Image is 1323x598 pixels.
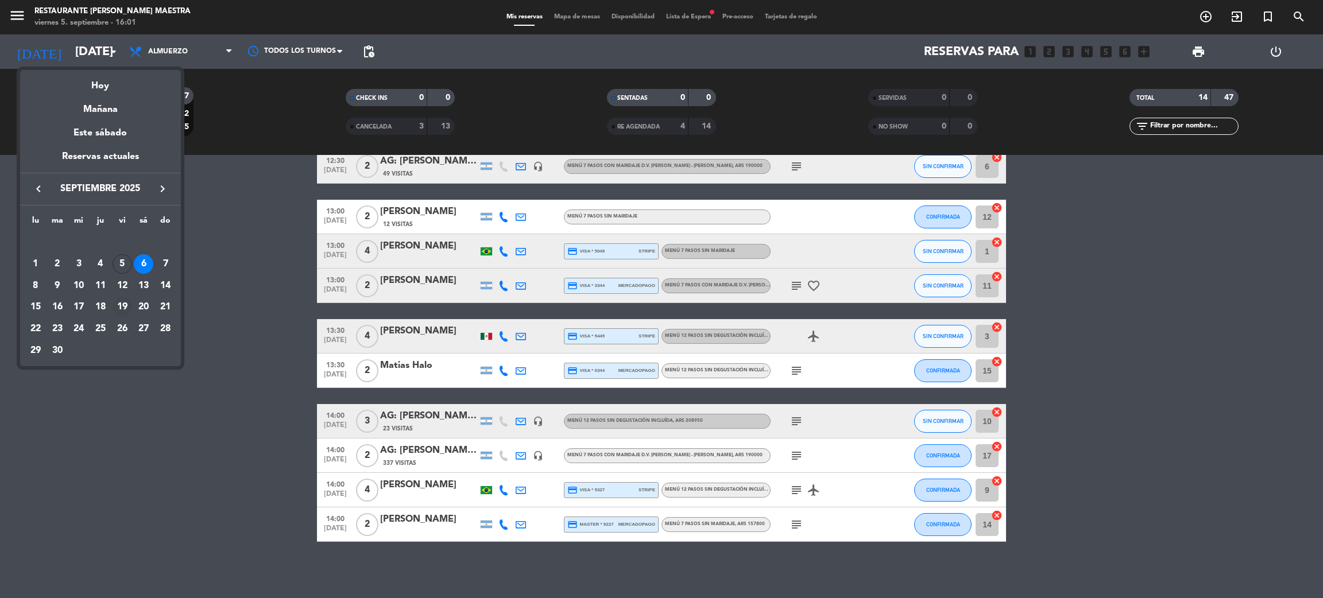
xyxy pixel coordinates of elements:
[68,214,90,232] th: miércoles
[156,276,175,296] div: 14
[113,254,132,274] div: 5
[134,276,153,296] div: 13
[90,253,111,275] td: 4 de septiembre de 2025
[47,275,68,297] td: 9 de septiembre de 2025
[68,253,90,275] td: 3 de septiembre de 2025
[156,319,175,339] div: 28
[48,297,67,317] div: 16
[154,253,176,275] td: 7 de septiembre de 2025
[28,181,49,196] button: keyboard_arrow_left
[134,319,153,339] div: 27
[133,253,155,275] td: 6 de septiembre de 2025
[91,254,110,274] div: 4
[154,318,176,340] td: 28 de septiembre de 2025
[32,182,45,196] i: keyboard_arrow_left
[90,318,111,340] td: 25 de septiembre de 2025
[26,297,45,317] div: 15
[111,318,133,340] td: 26 de septiembre de 2025
[152,181,173,196] button: keyboard_arrow_right
[154,214,176,232] th: domingo
[134,254,153,274] div: 6
[25,253,47,275] td: 1 de septiembre de 2025
[49,181,152,196] span: septiembre 2025
[113,276,132,296] div: 12
[69,319,88,339] div: 24
[90,214,111,232] th: jueves
[69,254,88,274] div: 3
[156,254,175,274] div: 7
[154,296,176,318] td: 21 de septiembre de 2025
[68,275,90,297] td: 10 de septiembre de 2025
[156,297,175,317] div: 21
[48,254,67,274] div: 2
[156,182,169,196] i: keyboard_arrow_right
[20,117,181,149] div: Este sábado
[48,276,67,296] div: 9
[133,214,155,232] th: sábado
[91,319,110,339] div: 25
[90,275,111,297] td: 11 de septiembre de 2025
[25,340,47,362] td: 29 de septiembre de 2025
[48,341,67,360] div: 30
[20,70,181,94] div: Hoy
[47,296,68,318] td: 16 de septiembre de 2025
[47,214,68,232] th: martes
[68,296,90,318] td: 17 de septiembre de 2025
[113,297,132,317] div: 19
[25,275,47,297] td: 8 de septiembre de 2025
[134,297,153,317] div: 20
[68,318,90,340] td: 24 de septiembre de 2025
[69,276,88,296] div: 10
[91,276,110,296] div: 11
[111,296,133,318] td: 19 de septiembre de 2025
[133,318,155,340] td: 27 de septiembre de 2025
[111,214,133,232] th: viernes
[20,94,181,117] div: Mañana
[25,296,47,318] td: 15 de septiembre de 2025
[25,318,47,340] td: 22 de septiembre de 2025
[111,253,133,275] td: 5 de septiembre de 2025
[91,297,110,317] div: 18
[20,149,181,173] div: Reservas actuales
[69,297,88,317] div: 17
[25,214,47,232] th: lunes
[26,254,45,274] div: 1
[111,275,133,297] td: 12 de septiembre de 2025
[25,231,176,253] td: SEP.
[48,319,67,339] div: 23
[47,253,68,275] td: 2 de septiembre de 2025
[133,296,155,318] td: 20 de septiembre de 2025
[26,319,45,339] div: 22
[154,275,176,297] td: 14 de septiembre de 2025
[47,340,68,362] td: 30 de septiembre de 2025
[26,276,45,296] div: 8
[113,319,132,339] div: 26
[47,318,68,340] td: 23 de septiembre de 2025
[26,341,45,360] div: 29
[133,275,155,297] td: 13 de septiembre de 2025
[90,296,111,318] td: 18 de septiembre de 2025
